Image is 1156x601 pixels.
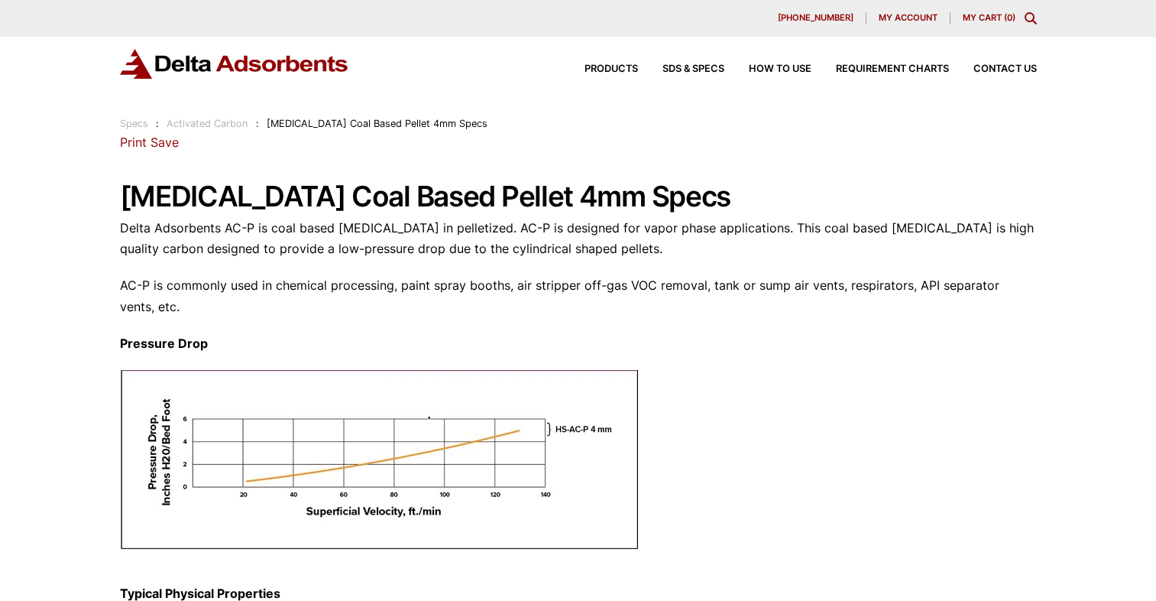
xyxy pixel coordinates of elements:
[267,118,487,129] span: [MEDICAL_DATA] Coal Based Pellet 4mm Specs
[156,118,159,129] span: :
[120,135,147,150] a: Print
[638,64,724,74] a: SDS & SPECS
[973,64,1037,74] span: Contact Us
[120,181,1037,213] h1: [MEDICAL_DATA] Coal Based Pellet 4mm Specs
[766,12,866,24] a: [PHONE_NUMBER]
[120,218,1037,259] p: Delta Adsorbents AC-P is coal based [MEDICAL_DATA] in pelletized. AC-P is designed for vapor phas...
[120,118,148,129] a: Specs
[120,49,349,79] img: Delta Adsorbents
[836,64,949,74] span: Requirement Charts
[120,275,1037,317] p: AC-P is commonly used in chemical processing, paint spray booths, air stripper off-gas VOC remova...
[1007,12,1012,23] span: 0
[866,12,950,24] a: My account
[151,135,179,150] a: Save
[560,64,638,74] a: Products
[584,64,638,74] span: Products
[120,336,208,351] strong: Pressure Drop
[662,64,724,74] span: SDS & SPECS
[724,64,811,74] a: How to Use
[949,64,1037,74] a: Contact Us
[749,64,811,74] span: How to Use
[1025,12,1037,24] div: Toggle Modal Content
[778,14,853,22] span: [PHONE_NUMBER]
[120,586,280,601] strong: Typical Physical Properties
[167,118,248,129] a: Activated Carbon
[879,14,937,22] span: My account
[256,118,259,129] span: :
[963,12,1015,23] a: My Cart (0)
[811,64,949,74] a: Requirement Charts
